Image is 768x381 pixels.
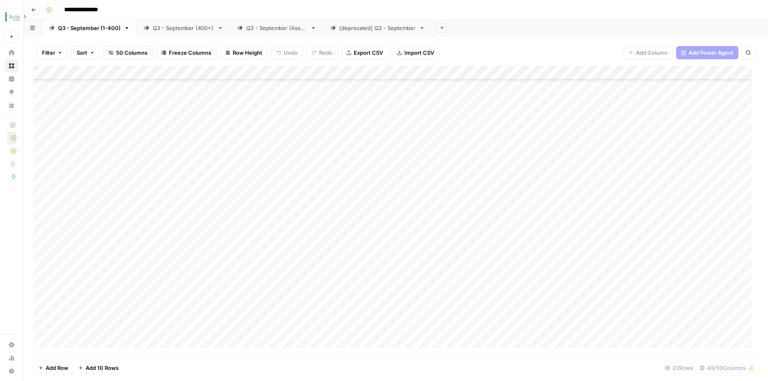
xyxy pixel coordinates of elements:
a: [deprecated] Q3 - September [323,20,432,36]
a: Opportunities [5,86,18,99]
button: Add Power Agent [676,46,738,59]
a: Q3 - September (400+) [137,20,230,36]
span: Sort [77,49,87,57]
span: Import CSV [404,49,434,57]
span: Freeze Columns [169,49,211,57]
a: Usage [5,351,18,365]
div: [deprecated] Q3 - September [339,24,416,32]
button: Sort [71,46,100,59]
div: 49/50 Columns [696,361,758,374]
a: Insights [5,72,18,86]
button: Export CSV [341,46,388,59]
span: Export CSV [354,49,383,57]
a: Home [5,46,18,59]
span: Redo [319,49,332,57]
span: Add Column [636,49,668,57]
button: Redo [306,46,338,59]
a: Q3 - September (1-400) [42,20,137,36]
span: Add Power Agent [689,49,733,57]
button: Import CSV [392,46,439,59]
div: Q3 - September (1-400) [58,24,121,32]
span: Filter [42,49,55,57]
span: Add Row [46,364,68,372]
button: Row Height [220,46,268,59]
div: 22 Rows [662,361,696,374]
button: Add 10 Rows [73,361,124,374]
img: Buildium Logo [5,9,20,24]
button: Undo [271,46,303,59]
div: Q3 - September (400+) [153,24,214,32]
button: Add Column [623,46,673,59]
div: Q3 - September (Assn.) [246,24,307,32]
span: Row Height [233,49,262,57]
button: Add Row [33,361,73,374]
button: Filter [37,46,68,59]
a: Q3 - September (Assn.) [230,20,323,36]
a: Browse [5,59,18,72]
span: 50 Columns [116,49,147,57]
button: Help + Support [5,365,18,378]
button: Workspace: Buildium [5,7,18,27]
a: Settings [5,338,18,351]
span: Add 10 Rows [86,364,119,372]
button: 50 Columns [103,46,153,59]
a: Your Data [5,99,18,112]
span: Undo [284,49,298,57]
button: Freeze Columns [156,46,217,59]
